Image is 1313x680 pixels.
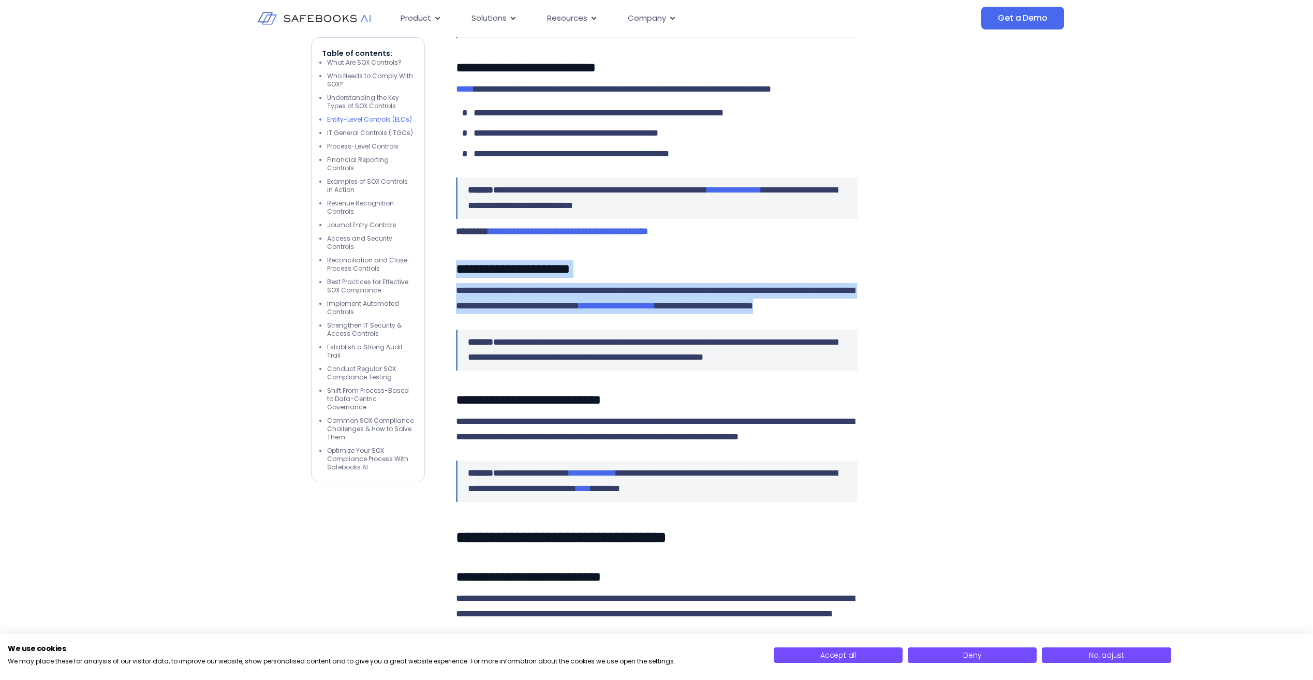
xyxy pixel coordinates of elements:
li: Revenue Recognition Controls [327,199,414,216]
li: Common SOX Compliance Challenges & How to Solve Them [327,417,414,441]
p: We may place these for analysis of our visitor data, to improve our website, show personalised co... [8,657,758,666]
li: Financial Reporting Controls [327,156,414,172]
li: Shift From Process-Based to Data-Centric Governance [327,387,414,411]
div: Menu Toggle [392,8,878,28]
span: Solutions [471,12,507,24]
li: What Are SOX Controls? [327,58,414,67]
li: Process-Level Controls [327,142,414,151]
a: Get a Demo [981,7,1064,29]
li: Establish a Strong Audit Trail [327,343,414,360]
li: Reconciliation and Close Process Controls [327,256,414,273]
span: Resources [547,12,587,24]
li: Conduct Regular SOX Compliance Testing [327,365,414,381]
li: Best Practices for Effective SOX Compliance [327,278,414,294]
button: Deny all cookies [908,647,1037,663]
span: Get a Demo [998,13,1047,23]
span: Deny [963,650,981,660]
li: IT General Controls (ITGCs) [327,129,414,137]
li: Implement Automated Controls [327,300,414,316]
li: Who Needs to Comply With SOX? [327,72,414,88]
li: Optimize Your SOX Compliance Process With Safebooks AI [327,447,414,471]
li: Examples of SOX Controls in Action [327,178,414,194]
li: Entity-Level Controls (ELCs) [327,115,414,124]
li: Understanding the Key Types of SOX Controls [327,94,414,110]
h2: We use cookies [8,644,758,653]
li: Journal Entry Controls [327,221,414,229]
span: Company [628,12,666,24]
p: Table of contents: [322,48,414,58]
nav: Menu [392,8,878,28]
li: Access and Security Controls [327,234,414,251]
span: Product [401,12,431,24]
span: Accept all [820,650,856,660]
button: Accept all cookies [774,647,903,663]
li: Strengthen IT Security & Access Controls [327,321,414,338]
button: Adjust cookie preferences [1042,647,1171,663]
span: No, adjust [1089,650,1124,660]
